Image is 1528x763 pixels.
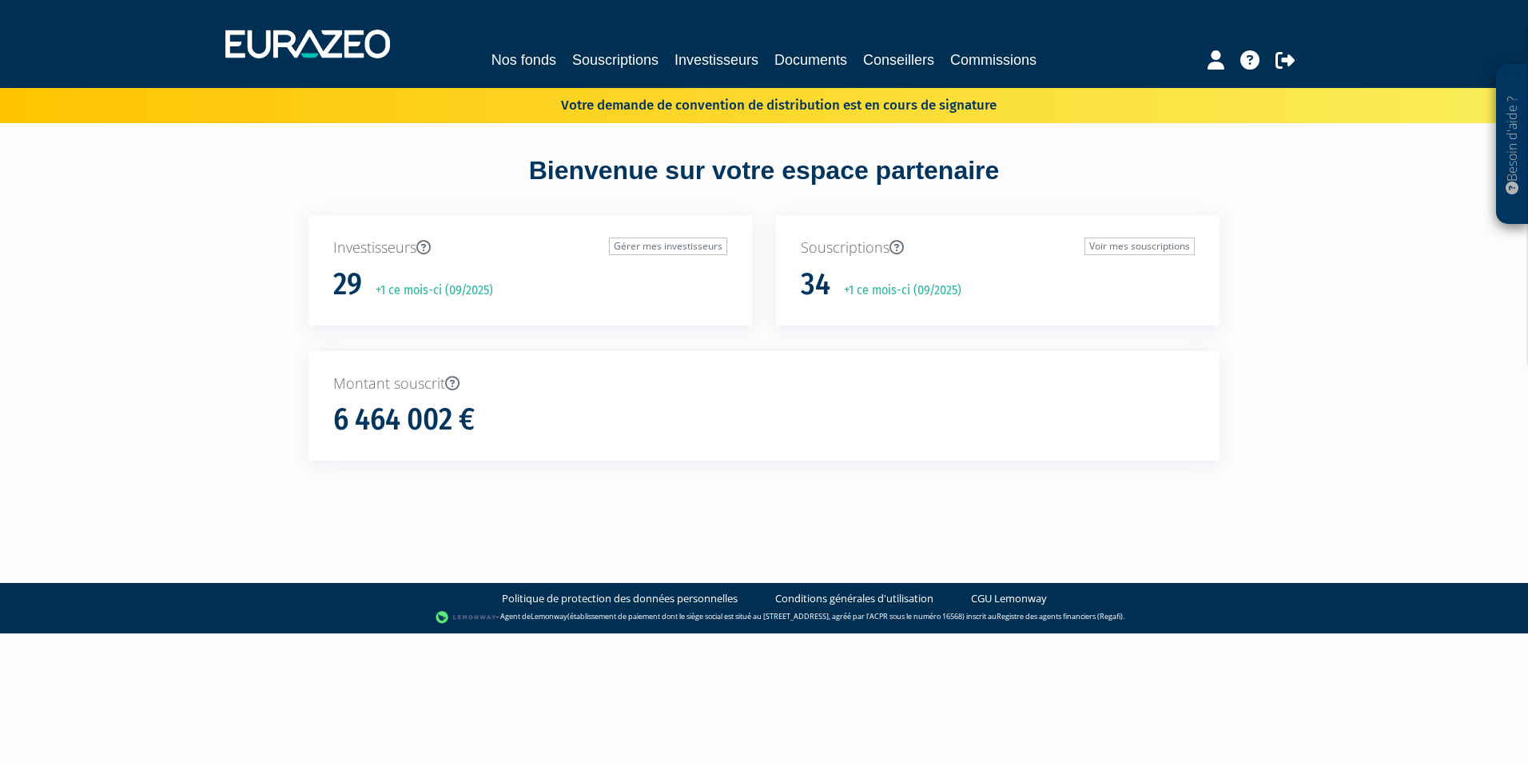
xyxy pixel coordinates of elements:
[775,591,933,606] a: Conditions générales d'utilisation
[971,591,1047,606] a: CGU Lemonway
[801,268,830,302] h1: 34
[572,49,659,71] a: Souscriptions
[515,92,997,115] p: Votre demande de convention de distribution est en cours de signature
[531,612,567,622] a: Lemonway
[774,49,847,71] a: Documents
[801,238,1195,258] p: Souscriptions
[333,268,362,302] h1: 29
[296,153,1232,215] div: Bienvenue sur votre espace partenaire
[225,30,390,58] img: 1732889491-logotype_eurazeo_blanc_rvb.png
[16,609,1512,625] div: - Agent de (établissement de paiement dont le siège social est situé au [STREET_ADDRESS], agréé p...
[333,238,727,258] p: Investisseurs
[502,591,738,606] a: Politique de protection des données personnelles
[863,49,934,71] a: Conseillers
[1503,73,1522,217] p: Besoin d'aide ?
[950,49,1037,71] a: Commissions
[833,282,961,300] p: +1 ce mois-ci (09/2025)
[333,403,475,437] h1: 6 464 002 €
[609,238,727,255] a: Gérer mes investisseurs
[674,49,758,71] a: Investisseurs
[491,49,556,71] a: Nos fonds
[436,609,497,625] img: logo-lemonway.png
[997,612,1123,622] a: Registre des agents financiers (Regafi)
[1084,238,1195,255] a: Voir mes souscriptions
[333,374,1195,394] p: Montant souscrit
[364,282,493,300] p: +1 ce mois-ci (09/2025)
